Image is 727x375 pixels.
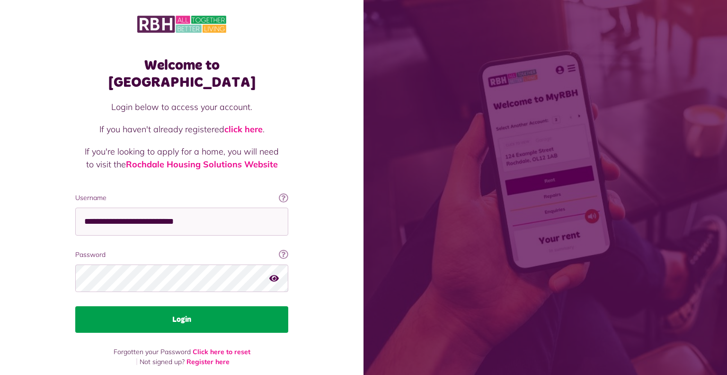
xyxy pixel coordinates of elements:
label: Username [75,193,288,203]
a: Click here to reset [193,348,250,356]
a: Rochdale Housing Solutions Website [126,159,278,170]
p: If you haven't already registered . [85,123,279,136]
h1: Welcome to [GEOGRAPHIC_DATA] [75,57,288,91]
a: Register here [186,357,230,366]
button: Login [75,306,288,333]
span: Not signed up? [140,357,185,366]
a: click here [224,124,263,135]
img: MyRBH [137,14,226,34]
label: Password [75,250,288,260]
p: If you're looking to apply for a home, you will need to visit the [85,145,279,171]
p: Login below to access your account. [85,101,279,113]
span: Forgotten your Password [114,348,191,356]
